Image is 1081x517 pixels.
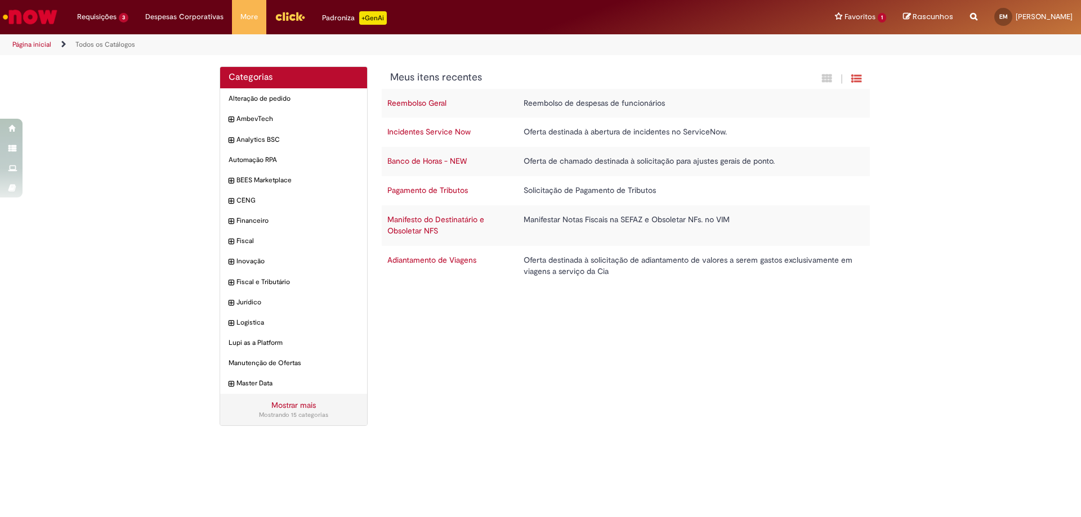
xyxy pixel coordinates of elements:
[822,73,832,84] i: Exibição em cartão
[220,88,367,394] ul: Categorias
[229,114,234,125] i: expandir categoria AmbevTech
[382,205,870,246] tr: Manifesto do Destinatário e Obsoletar NFS Manifestar Notas Fiscais na SEFAZ e Obsoletar NFs. no VIM
[518,118,859,147] td: Oferta destinada à abertura de incidentes no ServiceNow.
[145,11,224,23] span: Despesas Corporativas
[220,292,367,313] div: expandir categoria Jurídico Jurídico
[236,298,359,307] span: Jurídico
[229,73,359,83] h2: Categorias
[229,176,234,187] i: expandir categoria BEES Marketplace
[387,98,446,108] a: Reembolso Geral
[220,88,367,109] div: Alteração de pedido
[236,277,359,287] span: Fiscal e Tributário
[229,379,234,390] i: expandir categoria Master Data
[518,246,859,286] td: Oferta destinada à solicitação de adiantamento de valores a serem gastos exclusivamente em viagen...
[220,129,367,150] div: expandir categoria Analytics BSC Analytics BSC
[271,400,316,410] a: Mostrar mais
[851,73,861,84] i: Exibição de grade
[845,11,875,23] span: Favoritos
[220,332,367,353] div: Lupi as a Platform
[229,358,359,368] span: Manutenção de Ofertas
[382,118,870,147] tr: Incidentes Service Now Oferta destinada à abertura de incidentes no ServiceNow.
[220,312,367,333] div: expandir categoria Logistica Logistica
[220,231,367,251] div: expandir categoria Fiscal Fiscal
[240,11,258,23] span: More
[229,298,234,309] i: expandir categoria Jurídico
[12,40,51,49] a: Página inicial
[322,11,387,25] div: Padroniza
[229,318,234,329] i: expandir categoria Logistica
[387,127,471,137] a: Incidentes Service Now
[999,13,1008,20] span: EM
[75,40,135,49] a: Todos os Catálogos
[220,251,367,272] div: expandir categoria Inovação Inovação
[236,257,359,266] span: Inovação
[229,257,234,268] i: expandir categoria Inovação
[382,147,870,176] tr: Banco de Horas - NEW Oferta de chamado destinada à solicitação para ajustes gerais de ponto.
[878,13,886,23] span: 1
[229,135,234,146] i: expandir categoria Analytics BSC
[236,196,359,205] span: CENG
[518,147,859,176] td: Oferta de chamado destinada à solicitação para ajustes gerais de ponto.
[359,11,387,25] p: +GenAi
[229,277,234,289] i: expandir categoria Fiscal e Tributário
[220,150,367,170] div: Automação RPA
[382,89,870,118] tr: Reembolso Geral Reembolso de despesas de funcionários
[236,135,359,145] span: Analytics BSC
[119,13,128,23] span: 3
[236,318,359,327] span: Logistica
[229,196,234,207] i: expandir categoria CENG
[518,89,859,118] td: Reembolso de despesas de funcionários
[8,34,712,55] ul: Trilhas de página
[229,411,359,420] div: Mostrando 15 categorias
[913,11,953,22] span: Rascunhos
[229,236,234,248] i: expandir categoria Fiscal
[220,190,367,211] div: expandir categoria CENG CENG
[220,109,367,129] div: expandir categoria AmbevTech AmbevTech
[220,373,367,394] div: expandir categoria Master Data Master Data
[220,170,367,191] div: expandir categoria BEES Marketplace BEES Marketplace
[903,12,953,23] a: Rascunhos
[220,353,367,374] div: Manutenção de Ofertas
[229,94,359,104] span: Alteração de pedido
[382,176,870,205] tr: Pagamento de Tributos Solicitação de Pagamento de Tributos
[229,216,234,227] i: expandir categoria Financeiro
[229,155,359,165] span: Automação RPA
[236,114,359,124] span: AmbevTech
[77,11,117,23] span: Requisições
[236,379,359,388] span: Master Data
[229,338,359,348] span: Lupi as a Platform
[387,156,467,166] a: Banco de Horas - NEW
[518,176,859,205] td: Solicitação de Pagamento de Tributos
[236,236,359,246] span: Fiscal
[382,246,870,286] tr: Adiantamento de Viagens Oferta destinada à solicitação de adiantamento de valores a serem gastos ...
[1,6,59,28] img: ServiceNow
[387,185,468,195] a: Pagamento de Tributos
[1016,12,1073,21] span: [PERSON_NAME]
[390,72,740,83] h1: {"description":"","title":"Meus itens recentes"} Categoria
[220,210,367,231] div: expandir categoria Financeiro Financeiro
[518,205,859,246] td: Manifestar Notas Fiscais na SEFAZ e Obsoletar NFs. no VIM
[841,73,843,86] span: |
[387,214,484,236] a: Manifesto do Destinatário e Obsoletar NFS
[275,8,305,25] img: click_logo_yellow_360x200.png
[236,216,359,226] span: Financeiro
[387,255,476,265] a: Adiantamento de Viagens
[220,272,367,293] div: expandir categoria Fiscal e Tributário Fiscal e Tributário
[236,176,359,185] span: BEES Marketplace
